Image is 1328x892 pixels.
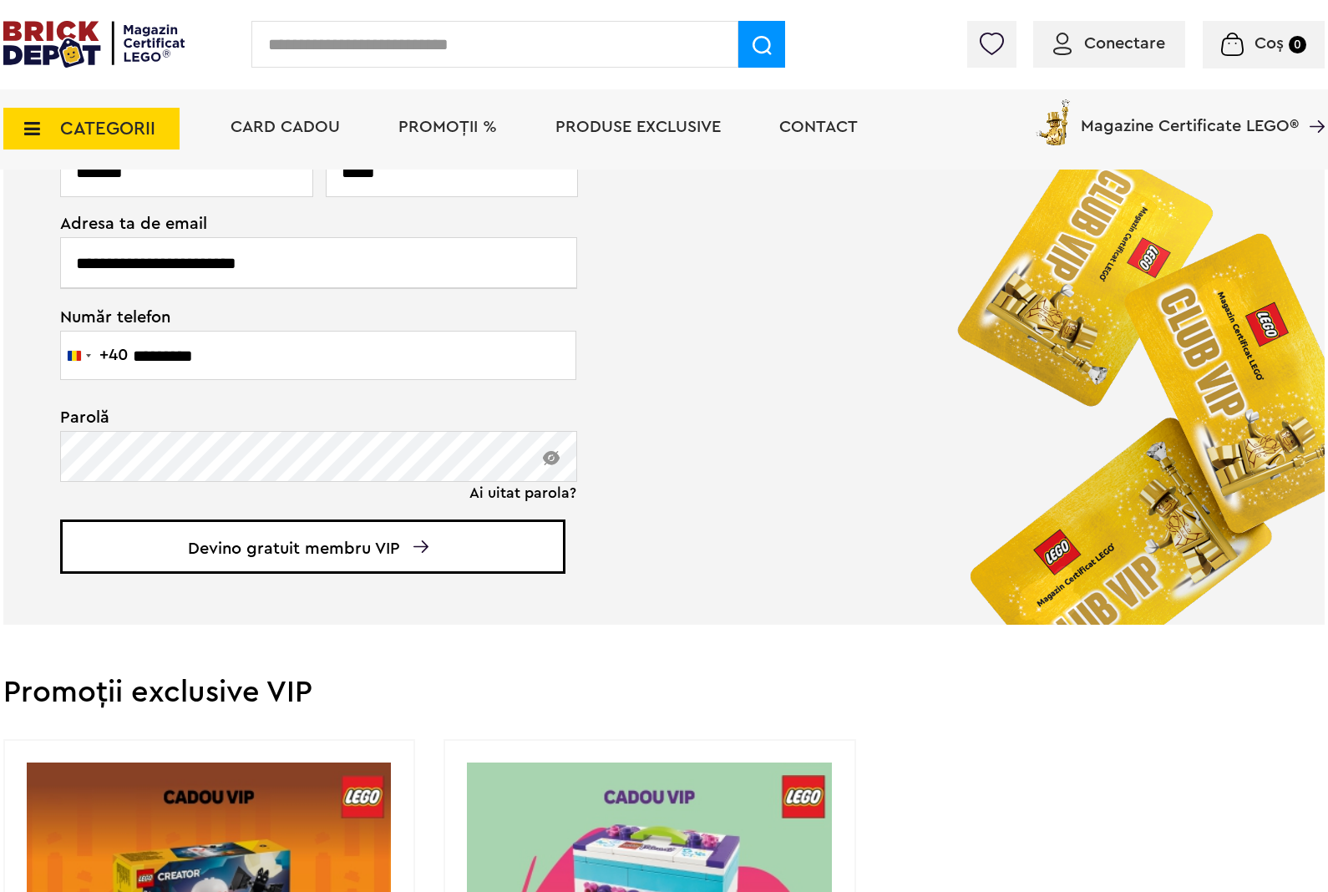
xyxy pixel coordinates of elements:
[1081,96,1299,134] span: Magazine Certificate LEGO®
[99,347,128,363] div: +40
[398,119,497,135] a: PROMOȚII %
[779,119,858,135] a: Contact
[1053,35,1165,52] a: Conectare
[60,215,547,232] span: Adresa ta de email
[3,677,1325,707] h2: Promoții exclusive VIP
[61,332,128,379] button: Selected country
[413,540,428,553] img: Arrow%20-%20Down.svg
[1299,96,1325,113] a: Magazine Certificate LEGO®
[469,484,576,501] a: Ai uitat parola?
[1255,35,1284,52] span: Coș
[1084,35,1165,52] span: Conectare
[60,409,547,426] span: Parolă
[231,119,340,135] a: Card Cadou
[1289,36,1306,53] small: 0
[930,112,1325,625] img: vip_page_image
[60,519,565,574] span: Devino gratuit membru VIP
[60,119,155,138] span: CATEGORII
[555,119,721,135] a: Produse exclusive
[60,307,547,326] span: Număr telefon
